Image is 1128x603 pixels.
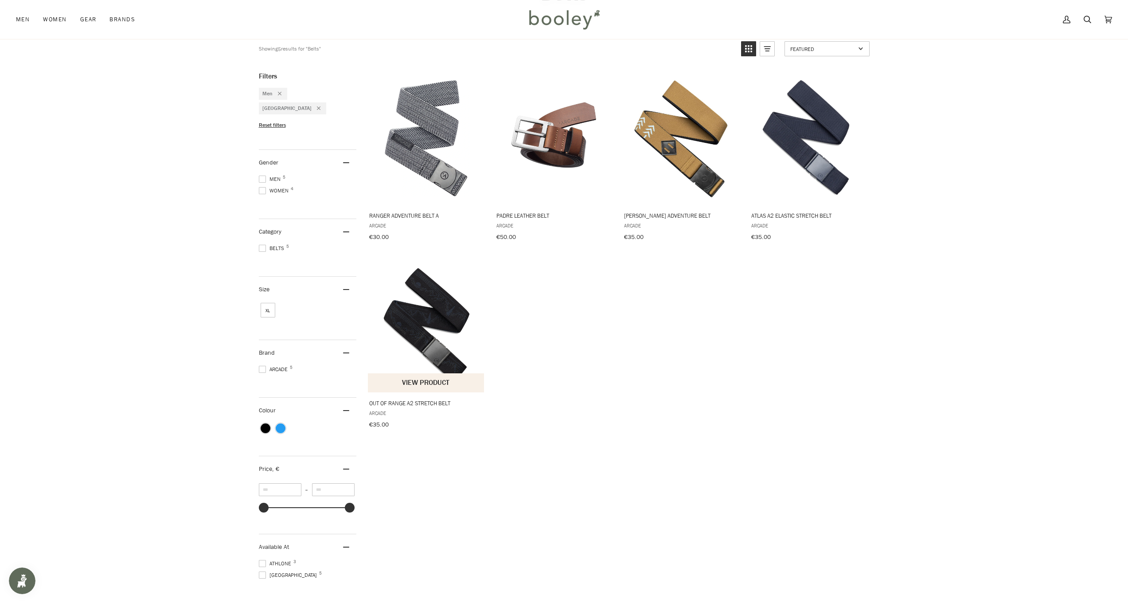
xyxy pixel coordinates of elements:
span: Featured [790,45,855,53]
span: 5 [286,244,289,249]
span: Athlone [259,560,294,568]
img: Booley [525,7,603,32]
span: Padre Leather Belt [496,211,611,219]
span: 5 [319,571,322,576]
span: €35.00 [369,420,389,429]
span: Filters [259,72,277,81]
span: Category [259,227,281,236]
li: Reset filters [259,121,356,129]
img: Arcade Blackwood Belt - Repreve Tumbleweed - Booley Galway [623,80,740,197]
div: Remove filter: Men [273,90,281,98]
span: Colour: Blue [276,423,285,433]
span: €35.00 [624,233,644,241]
span: 5 [290,365,293,370]
a: Ranger Adventure Belt A [368,72,485,244]
a: Blackwood Adventure Belt [623,72,740,244]
span: €50.00 [496,233,516,241]
input: Minimum value [259,483,301,496]
span: Arcade [259,365,290,373]
div: Remove filter: Galway [312,105,320,112]
span: – [301,486,312,493]
input: Maximum value [312,483,355,496]
span: Arcade [496,222,611,229]
span: Out of Range A2 Stretch Belt [369,399,484,407]
span: Women [259,187,291,195]
span: [PERSON_NAME] Adventure Belt [624,211,739,219]
span: Arcade [624,222,739,229]
a: View grid mode [741,41,756,56]
a: Padre Leather Belt [495,72,613,244]
span: 3 [293,560,296,564]
span: Colour: Black [261,423,270,433]
span: Atlas A2 Elastic Stretch Belt [751,211,866,219]
span: Men [259,175,283,183]
img: Arcade Padre Belt Brown - Booley Galway [495,80,613,197]
span: Reset filters [259,121,286,129]
span: 5 [283,175,285,180]
span: Colour [259,406,282,415]
span: Arcade [369,222,484,229]
span: Men [16,15,30,24]
span: [GEOGRAPHIC_DATA] [262,105,312,112]
button: View product [368,373,484,392]
img: Arcade Out of Range A2 Stretch Belt Navy - Boole Galway [368,267,485,385]
span: Size: XL [261,303,275,317]
a: View list mode [760,41,775,56]
iframe: Button to open loyalty program pop-up [9,568,35,594]
span: €30.00 [369,233,389,241]
span: Men [262,90,273,98]
span: Brands [109,15,135,24]
span: Available At [259,543,289,551]
span: Price [259,465,279,473]
a: Atlas A2 Elastic Stretch Belt [750,72,867,244]
span: Size [259,285,269,294]
span: Ranger Adventure Belt A [369,211,484,219]
a: Out of Range A2 Stretch Belt [368,259,485,431]
span: [GEOGRAPHIC_DATA] [259,571,320,579]
span: Brand [259,348,275,357]
span: €35.00 [751,233,771,241]
span: Belts [259,244,287,252]
span: Women [43,15,66,24]
div: Showing results for "Belts" [259,41,321,56]
span: Arcade [369,409,484,417]
span: Gender [259,158,278,167]
span: 4 [291,187,293,191]
img: Ranger Belt Black / Grey - booley Galway [368,80,485,197]
span: , € [272,465,279,473]
b: 5 [278,45,281,53]
span: Gear [80,15,97,24]
a: Sort options [785,41,870,56]
span: Arcade [751,222,866,229]
img: Arcade Atlas A2 Elastic Stretch Belt Navy - Booley Galway [750,80,867,197]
